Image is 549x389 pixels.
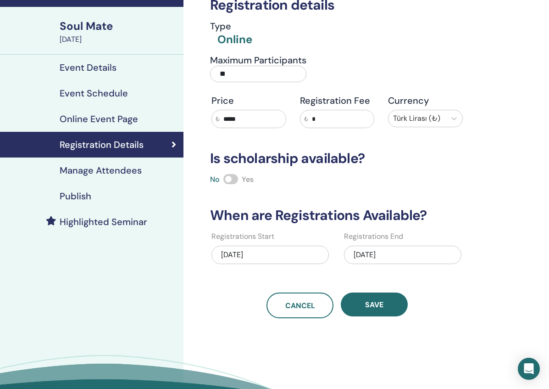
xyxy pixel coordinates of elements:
div: [DATE] [60,34,178,45]
input: Maximum Participants [210,66,306,82]
h4: Publish [60,191,91,202]
span: Yes [242,175,254,184]
h3: Is scholarship available? [205,150,470,167]
h4: Type [210,21,252,32]
span: No [210,175,220,184]
button: Save [341,293,408,316]
h4: Currency [388,95,463,106]
label: Registrations End [344,231,403,242]
a: Cancel [266,293,333,318]
h4: Registration Fee [300,95,375,106]
div: [DATE] [344,246,461,264]
div: Online [217,32,252,47]
div: Soul Mate [60,18,178,34]
div: [DATE] [211,246,329,264]
h4: Registration Details [60,139,144,150]
h4: Price [211,95,286,106]
h4: Online Event Page [60,113,138,124]
span: ₺ [304,114,308,124]
h4: Maximum Participants [210,55,306,66]
span: ₺ [216,114,220,124]
h3: When are Registrations Available? [205,207,470,224]
span: Save [365,300,383,310]
span: Cancel [285,301,315,310]
a: Soul Mate[DATE] [54,18,183,45]
div: Open Intercom Messenger [518,358,540,380]
h4: Manage Attendees [60,165,142,176]
h4: Highlighted Seminar [60,216,147,227]
h4: Event Schedule [60,88,128,99]
h4: Event Details [60,62,116,73]
label: Registrations Start [211,231,274,242]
